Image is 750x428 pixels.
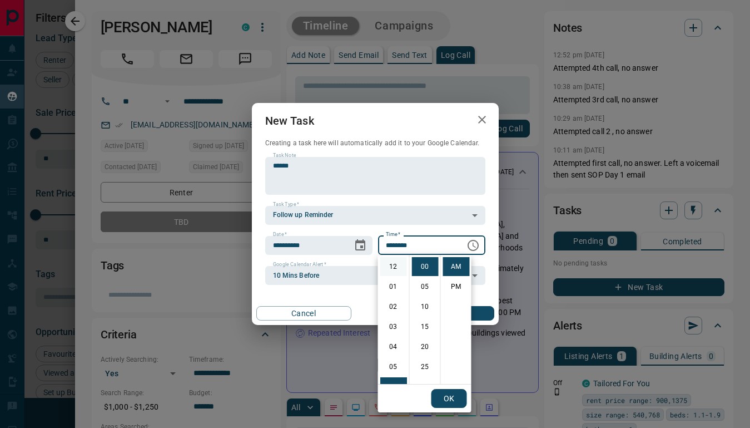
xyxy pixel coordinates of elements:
[380,357,407,376] li: 5 hours
[412,257,439,276] li: 0 minutes
[273,152,296,159] label: Task Note
[462,234,484,257] button: Choose time, selected time is 6:00 AM
[380,337,407,356] li: 4 hours
[412,277,439,296] li: 5 minutes
[440,255,471,384] ul: Select meridiem
[349,234,371,257] button: Choose date, selected date is Sep 14, 2025
[273,201,299,208] label: Task Type
[380,277,407,296] li: 1 hours
[412,337,439,356] li: 20 minutes
[273,261,326,268] label: Google Calendar Alert
[412,297,439,316] li: 10 minutes
[386,231,400,238] label: Time
[265,266,485,285] div: 10 Mins Before
[380,377,407,396] li: 6 hours
[273,231,287,238] label: Date
[412,357,439,376] li: 25 minutes
[380,317,407,336] li: 3 hours
[412,317,439,336] li: 15 minutes
[431,389,467,408] button: OK
[380,297,407,316] li: 2 hours
[378,255,409,384] ul: Select hours
[443,277,470,296] li: PM
[252,103,327,139] h2: New Task
[380,257,407,276] li: 12 hours
[409,255,440,384] ul: Select minutes
[265,139,485,148] p: Creating a task here will automatically add it to your Google Calendar.
[412,377,439,396] li: 30 minutes
[265,206,485,225] div: Follow up Reminder
[256,306,351,321] button: Cancel
[443,257,470,276] li: AM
